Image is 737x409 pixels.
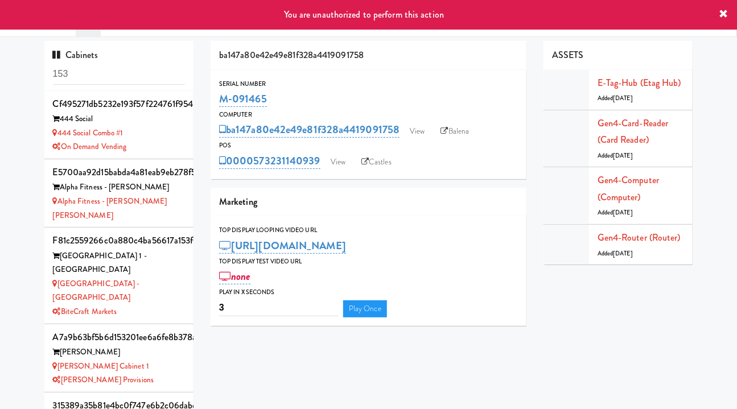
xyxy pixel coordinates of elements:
[598,117,669,147] a: Gen4-card-reader (Card Reader)
[219,225,518,236] div: Top Display Looping Video Url
[53,141,127,152] a: On Demand Vending
[598,76,681,89] a: E-tag-hub (Etag Hub)
[219,195,257,208] span: Marketing
[325,154,351,171] a: View
[53,127,123,138] a: 444 Social Combo #1
[404,123,430,140] a: View
[53,180,186,195] div: Alpha Fitness - [PERSON_NAME]
[211,41,526,70] div: ba147a80e42e49e81f328a4419091758
[219,109,518,121] div: Computer
[53,249,186,277] div: [GEOGRAPHIC_DATA] 1 - [GEOGRAPHIC_DATA]
[219,91,267,107] a: M-091465
[598,151,633,160] span: Added
[53,196,167,221] a: Alpha Fitness - [PERSON_NAME] [PERSON_NAME]
[53,329,186,346] div: a7a9b63bf5b6d153201ee6a6fe8b378a
[613,208,633,217] span: [DATE]
[53,374,154,385] a: [PERSON_NAME] Provisions
[44,228,194,324] li: f81c2559266c0a880c4ba56617a153f6[GEOGRAPHIC_DATA] 1 - [GEOGRAPHIC_DATA] [GEOGRAPHIC_DATA] - [GEOG...
[598,249,633,258] span: Added
[44,91,194,159] li: cf495271db5232e193f57f224761f954444 Social 444 Social Combo #1On Demand Vending
[53,164,186,181] div: e5700aa92d15babda4a81eab9eb278f5
[219,287,518,298] div: Play in X seconds
[219,238,346,254] a: [URL][DOMAIN_NAME]
[219,153,320,169] a: 0000573231140939
[219,79,518,90] div: Serial Number
[343,300,387,317] a: Play Once
[284,8,444,21] span: You are unauthorized to perform this action
[219,256,518,267] div: Top Display Test Video Url
[53,232,186,249] div: f81c2559266c0a880c4ba56617a153f6
[613,249,633,258] span: [DATE]
[219,268,250,284] a: none
[598,173,659,204] a: Gen4-computer (Computer)
[598,231,681,244] a: Gen4-router (Router)
[53,345,186,360] div: [PERSON_NAME]
[219,140,518,151] div: POS
[53,64,186,85] input: Search cabinets
[44,324,194,393] li: a7a9b63bf5b6d153201ee6a6fe8b378a[PERSON_NAME] [PERSON_NAME] Cabinet 1[PERSON_NAME] Provisions
[53,278,140,303] a: [GEOGRAPHIC_DATA] - [GEOGRAPHIC_DATA]
[53,361,149,371] a: [PERSON_NAME] Cabinet 1
[613,151,633,160] span: [DATE]
[53,96,186,113] div: cf495271db5232e193f57f224761f954
[598,208,633,217] span: Added
[44,159,194,228] li: e5700aa92d15babda4a81eab9eb278f5Alpha Fitness - [PERSON_NAME] Alpha Fitness - [PERSON_NAME] [PERS...
[598,94,633,102] span: Added
[613,94,633,102] span: [DATE]
[219,122,400,138] a: ba147a80e42e49e81f328a4419091758
[53,48,98,61] span: Cabinets
[435,123,475,140] a: Balena
[53,306,117,317] a: BiteCraft Markets
[53,112,186,126] div: 444 Social
[356,154,397,171] a: Castles
[552,48,584,61] span: ASSETS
